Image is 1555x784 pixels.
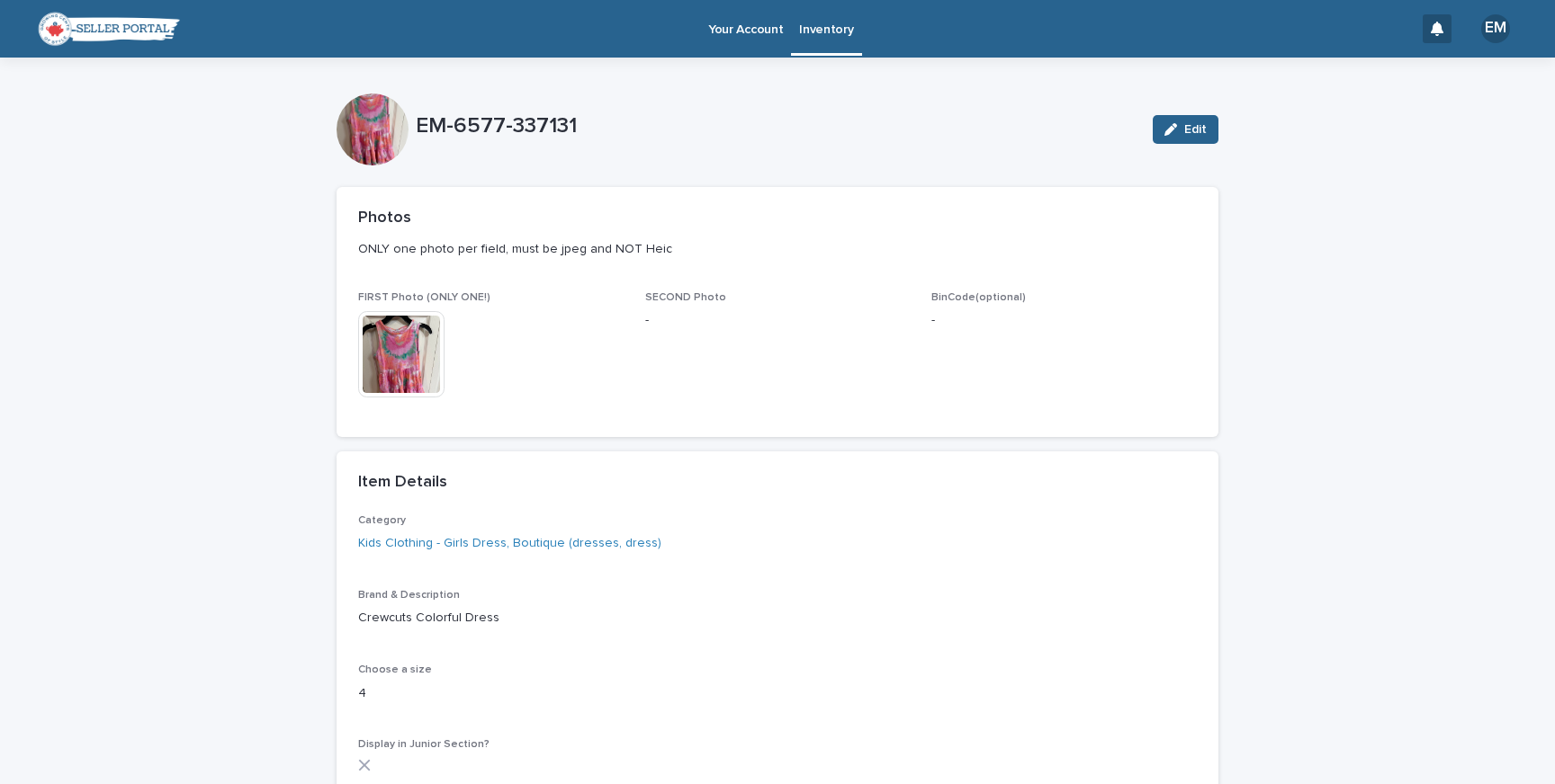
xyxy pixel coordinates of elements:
[358,241,1190,257] p: ONLY one photo per field, must be jpeg and NOT Heic
[1481,14,1510,43] div: EM
[358,590,460,601] span: Brand & Description
[931,292,1026,303] span: BinCode(optional)
[358,664,432,675] span: Choose a size
[358,684,1197,703] p: 4
[645,292,726,303] span: SECOND Photo
[358,292,490,303] span: FIRST Photo (ONLY ONE!)
[931,311,1197,330] p: -
[358,534,661,553] a: Kids Clothing - Girls Dress, Boutique (dresses, dress)
[358,473,447,493] h2: Item Details
[36,11,180,47] img: Wxgr8e0QTxOLugcwBcqd
[1153,115,1218,144] button: Edit
[358,609,1197,628] p: Crewcuts Colorful Dress
[416,113,1138,139] p: EM-6577-337131
[358,515,406,526] span: Category
[358,209,411,228] h2: Photos
[1184,123,1207,136] span: Edit
[645,311,911,330] p: -
[358,739,490,750] span: Display in Junior Section?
